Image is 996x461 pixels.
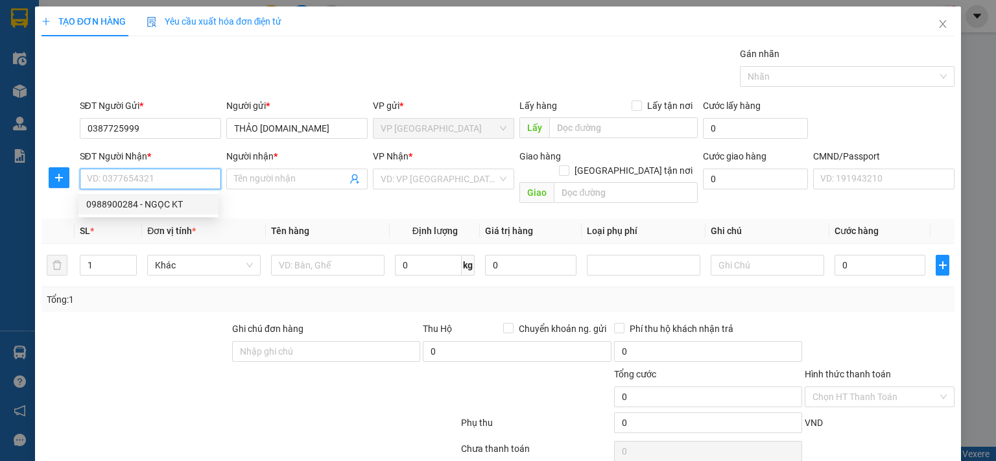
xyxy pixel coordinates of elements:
[373,99,514,113] div: VP gửi
[16,16,113,81] img: logo.jpg
[47,255,67,276] button: delete
[703,169,808,189] input: Cước giao hàng
[147,226,196,236] span: Đơn vị tính
[460,416,612,438] div: Phụ thu
[49,167,69,188] button: plus
[155,255,253,275] span: Khác
[711,255,824,276] input: Ghi Chú
[703,118,808,139] input: Cước lấy hàng
[549,117,698,138] input: Dọc đường
[569,163,698,178] span: [GEOGRAPHIC_DATA] tận nơi
[642,99,698,113] span: Lấy tận nơi
[519,100,557,111] span: Lấy hàng
[16,88,193,132] b: GỬI : VP [GEOGRAPHIC_DATA]
[147,16,282,27] span: Yêu cầu xuất hóa đơn điện tử
[86,197,211,211] div: 0988900284 - NGỌC KT
[121,32,542,48] li: 271 - [PERSON_NAME] - [GEOGRAPHIC_DATA] - [GEOGRAPHIC_DATA]
[624,322,739,336] span: Phí thu hộ khách nhận trả
[519,182,554,203] span: Giao
[835,226,879,236] span: Cước hàng
[350,174,360,184] span: user-add
[271,255,385,276] input: VD: Bàn, Ghế
[703,100,761,111] label: Cước lấy hàng
[41,16,126,27] span: TẠO ĐƠN HÀNG
[703,151,766,161] label: Cước giao hàng
[232,341,420,362] input: Ghi chú đơn hàng
[232,324,303,334] label: Ghi chú đơn hàng
[705,219,829,244] th: Ghi chú
[47,292,385,307] div: Tổng: 1
[80,226,90,236] span: SL
[805,369,891,379] label: Hình thức thanh toán
[519,151,561,161] span: Giao hàng
[805,418,823,428] span: VND
[462,255,475,276] span: kg
[938,19,948,29] span: close
[740,49,779,59] label: Gán nhãn
[271,226,309,236] span: Tên hàng
[78,194,219,215] div: 0988900284 - NGỌC KT
[373,151,409,161] span: VP Nhận
[485,255,576,276] input: 0
[381,119,506,138] span: VP Trường Chinh
[925,6,961,43] button: Close
[80,99,221,113] div: SĐT Người Gửi
[226,149,368,163] div: Người nhận
[412,226,458,236] span: Định lượng
[514,322,611,336] span: Chuyển khoản ng. gửi
[519,117,549,138] span: Lấy
[147,17,157,27] img: icon
[485,226,533,236] span: Giá trị hàng
[41,17,51,26] span: plus
[936,255,949,276] button: plus
[423,324,452,334] span: Thu Hộ
[80,149,221,163] div: SĐT Người Nhận
[582,219,705,244] th: Loại phụ phí
[49,172,69,183] span: plus
[813,149,954,163] div: CMND/Passport
[614,369,656,379] span: Tổng cước
[554,182,698,203] input: Dọc đường
[226,99,368,113] div: Người gửi
[936,260,949,270] span: plus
